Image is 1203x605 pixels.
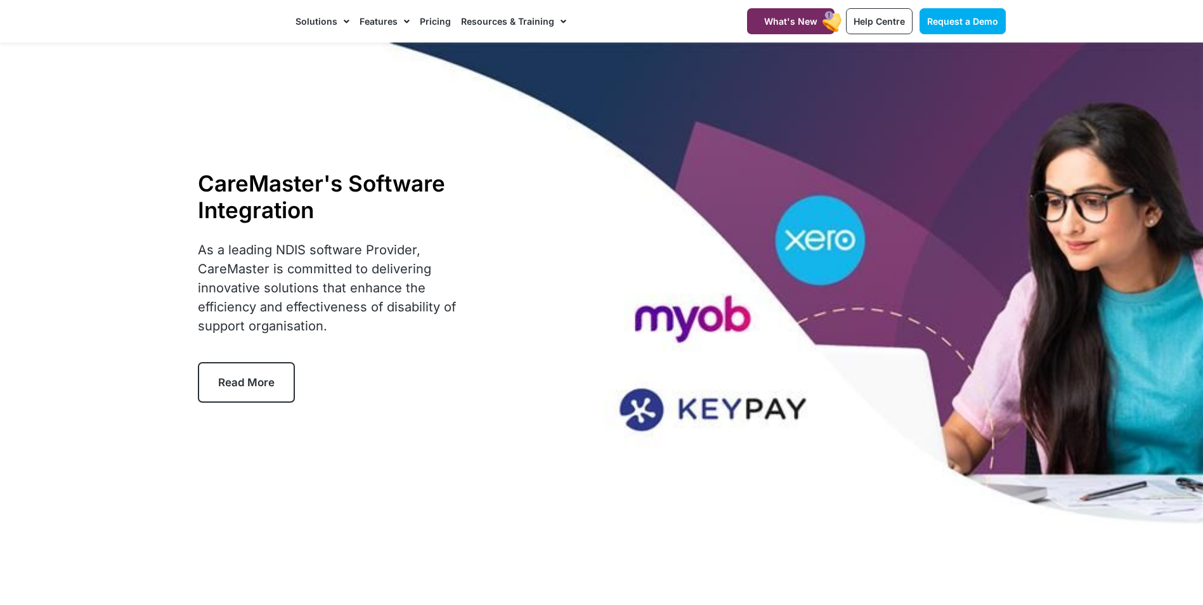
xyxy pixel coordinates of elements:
a: What's New [747,8,835,34]
span: Request a Demo [927,16,998,27]
a: Help Centre [846,8,913,34]
span: What's New [764,16,817,27]
p: As a leading NDIS software Provider, CareMaster is committed to delivering innovative solutions t... [198,240,472,335]
h1: CareMaster's Software Integration [198,170,472,223]
a: Request a Demo [920,8,1006,34]
span: Help Centre [854,16,905,27]
a: Read More [198,362,295,403]
span: Read More [218,376,275,389]
img: CareMaster Logo [198,12,283,31]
